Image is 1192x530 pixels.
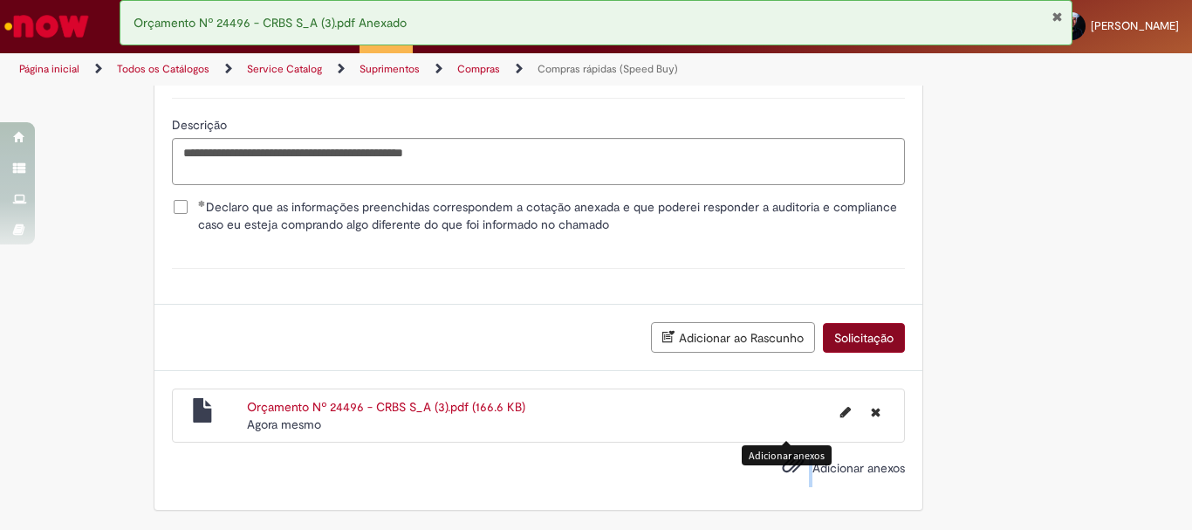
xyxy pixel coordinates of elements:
span: Orçamento Nº 24496 - CRBS S_A (3).pdf Anexado [134,15,407,31]
span: Descrição [172,117,230,133]
a: Compras rápidas (Speed Buy) [538,62,678,76]
button: Editar nome de arquivo Orçamento Nº 24496 - CRBS S_A (3).pdf [830,398,861,426]
img: ServiceNow [2,9,92,44]
span: Obrigatório Preenchido [198,200,206,207]
textarea: Descrição [172,138,905,185]
a: Orçamento Nº 24496 - CRBS S_A (3).pdf (166.6 KB) [247,399,525,415]
a: Todos os Catálogos [117,62,209,76]
span: Declaro que as informações preenchidas correspondem a cotação anexada e que poderei responder a a... [198,198,905,233]
a: Página inicial [19,62,79,76]
ul: Trilhas de página [13,53,782,86]
span: [PERSON_NAME] [1091,18,1179,33]
span: Adicionar anexos [812,460,905,476]
span: Agora mesmo [247,416,321,432]
a: Compras [457,62,500,76]
time: 29/08/2025 13:44:05 [247,416,321,432]
button: Excluir Orçamento Nº 24496 - CRBS S_A (3).pdf [860,398,891,426]
button: Solicitação [823,323,905,353]
a: Service Catalog [247,62,322,76]
a: Suprimentos [360,62,420,76]
div: Adicionar anexos [742,445,832,465]
button: Fechar Notificação [1052,10,1063,24]
button: Adicionar ao Rascunho [651,322,815,353]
